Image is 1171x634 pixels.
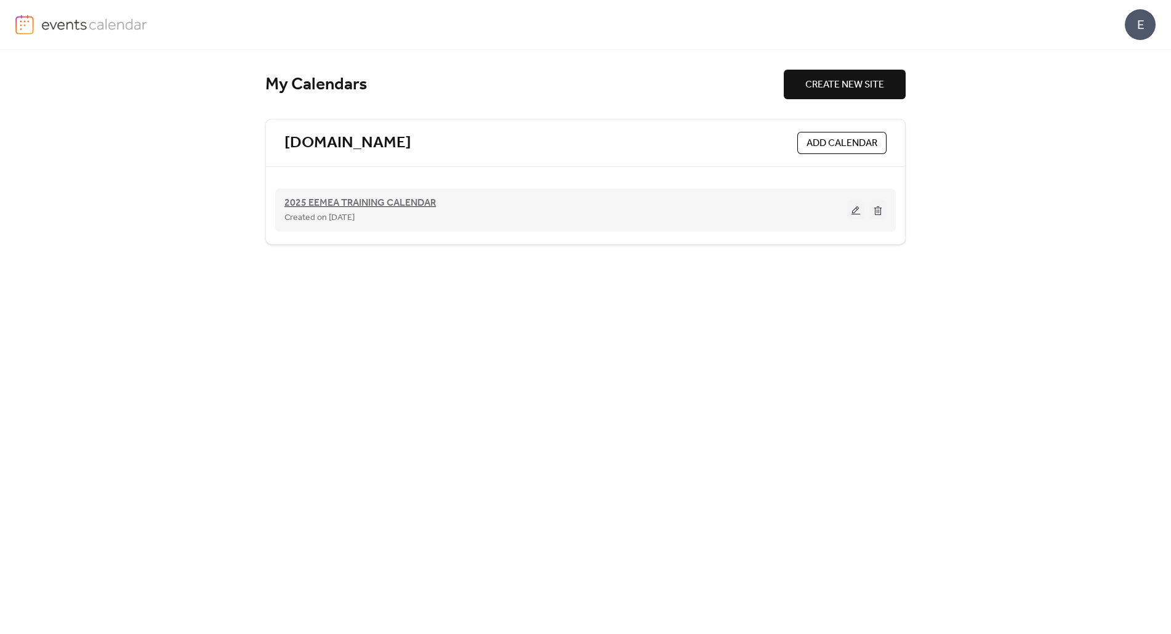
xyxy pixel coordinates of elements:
div: E [1125,9,1156,40]
span: CREATE NEW SITE [805,78,884,92]
img: logo [15,15,34,35]
a: 2025 EEMEA TRAINING CALENDAR [284,200,436,207]
span: ADD CALENDAR [807,136,877,151]
a: [DOMAIN_NAME] [284,133,411,153]
span: Created on [DATE] [284,211,355,226]
button: ADD CALENDAR [797,132,887,154]
div: My Calendars [265,74,784,96]
button: CREATE NEW SITE [784,70,906,99]
span: 2025 EEMEA TRAINING CALENDAR [284,196,436,211]
img: logo-type [41,15,148,33]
